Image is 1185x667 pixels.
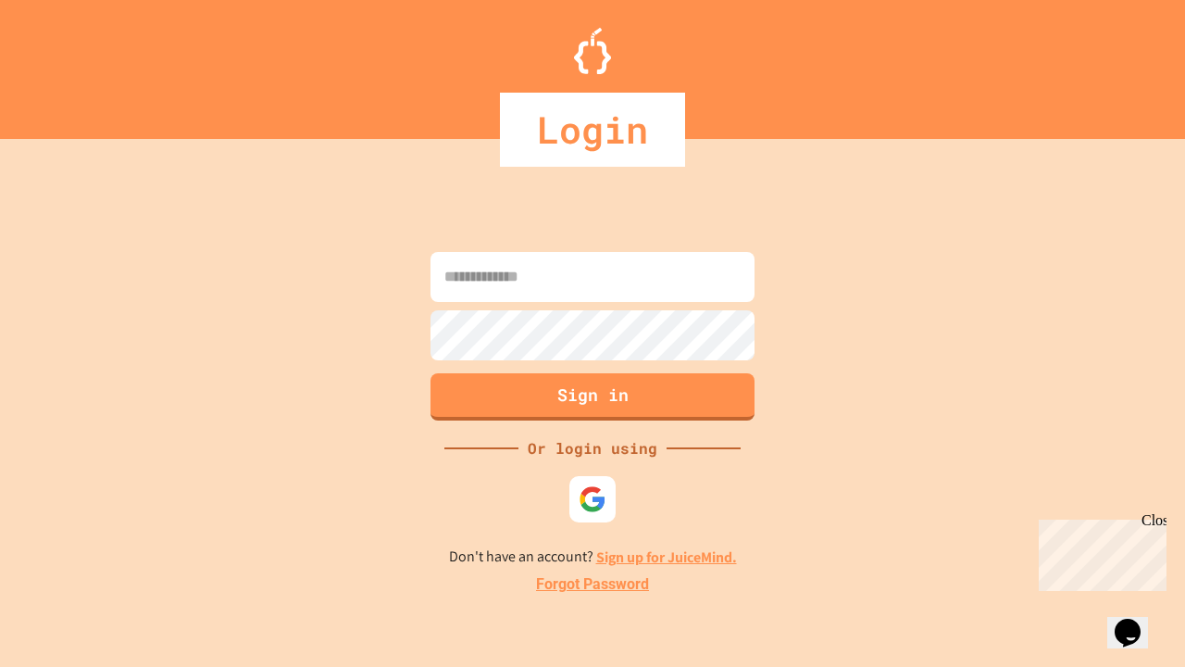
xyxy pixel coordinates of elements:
iframe: chat widget [1031,512,1166,591]
iframe: chat widget [1107,593,1166,648]
a: Forgot Password [536,573,649,596]
p: Don't have an account? [449,546,737,569]
img: Logo.svg [574,28,611,74]
div: Chat with us now!Close [7,7,128,118]
div: Or login using [518,437,667,459]
img: google-icon.svg [579,485,606,513]
a: Sign up for JuiceMind. [596,547,737,567]
button: Sign in [430,373,755,421]
div: Login [500,93,685,167]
